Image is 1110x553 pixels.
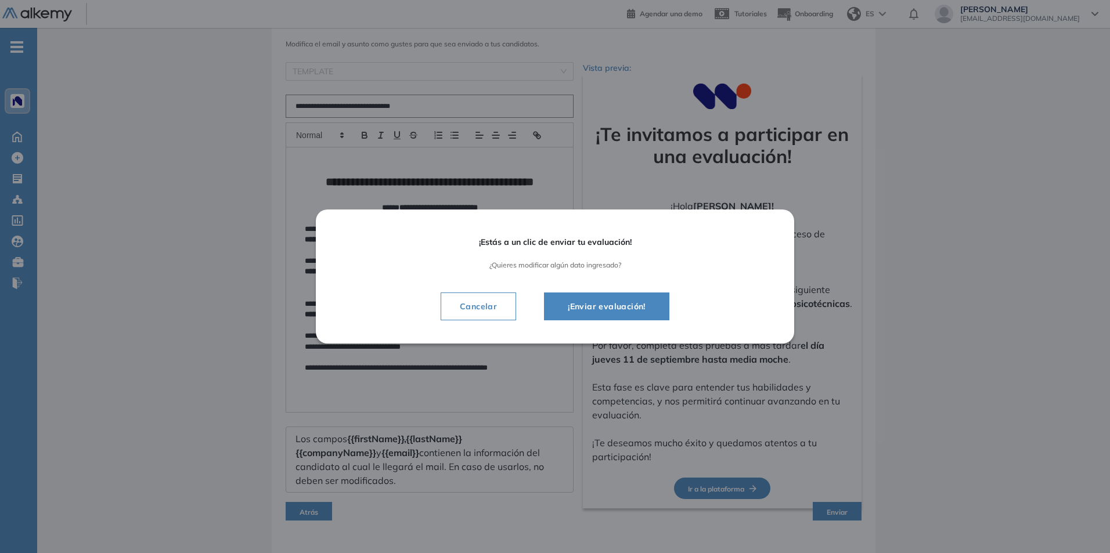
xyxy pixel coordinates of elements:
[348,237,762,247] span: ¡Estás a un clic de enviar tu evaluación!
[348,261,762,269] span: ¿Quieres modificar algún dato ingresado?
[441,292,516,320] button: Cancelar
[558,299,655,313] span: ¡Enviar evaluación!
[451,299,506,313] span: Cancelar
[544,292,669,320] button: ¡Enviar evaluación!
